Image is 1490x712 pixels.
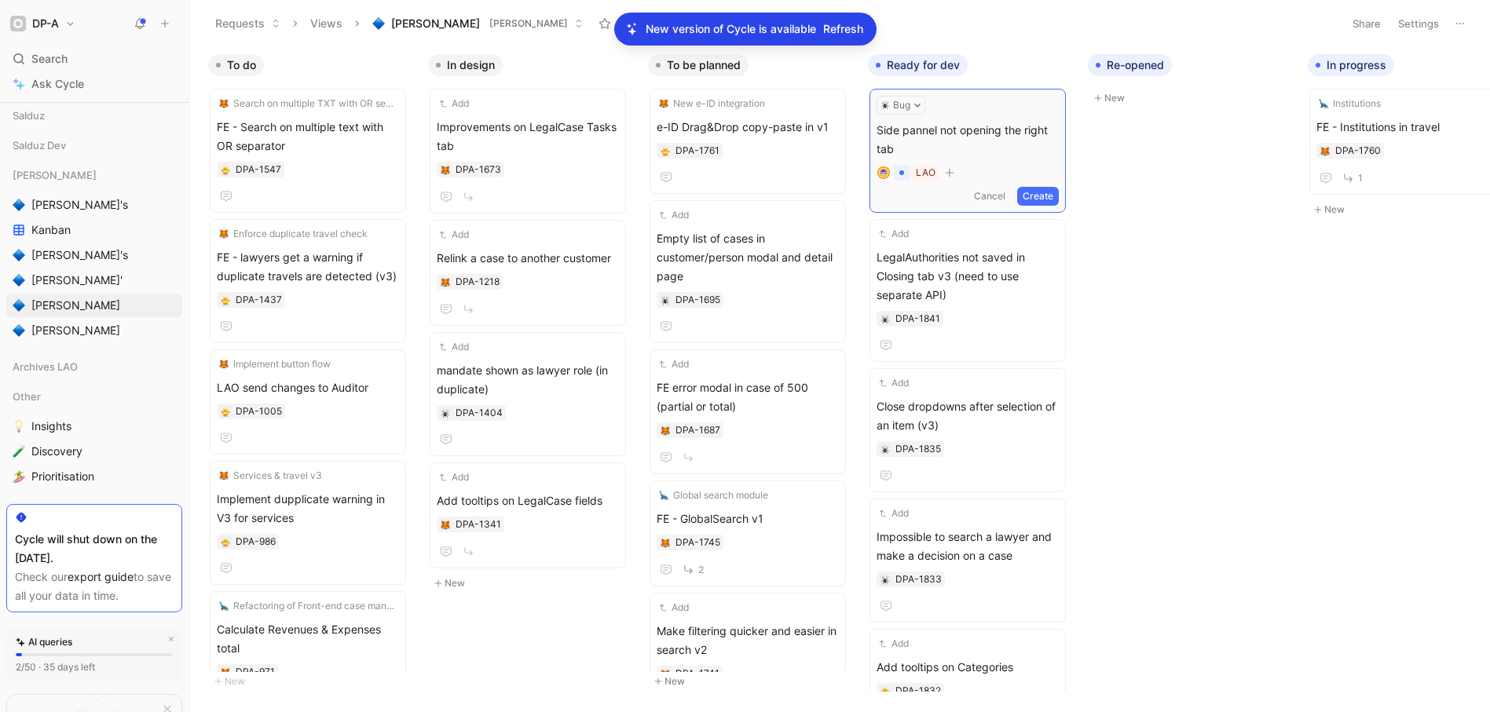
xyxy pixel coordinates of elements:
[675,422,720,438] div: DPA-1687
[437,249,619,268] span: Relink a case to another customer
[31,247,128,263] span: [PERSON_NAME]'s
[877,226,911,242] button: Add
[233,96,397,111] span: Search on multiple TXT with OR separator
[31,272,123,288] span: [PERSON_NAME]'
[6,385,182,488] div: Other💡Insights🧪Discovery🏄‍♀️Prioritisation
[430,220,626,326] a: AddRelink a case to another customer
[880,575,890,585] img: 🕷️
[9,321,28,340] button: 🔷
[880,685,891,696] button: 🐥
[659,99,668,108] img: 🦊
[660,145,671,156] div: 🐥
[219,360,229,369] img: 🦊
[9,417,28,436] button: 💡
[220,294,231,305] button: 🐥
[675,535,720,550] div: DPA-1745
[6,440,182,463] a: 🧪Discovery
[1316,96,1383,111] button: 🦕Institutions
[440,276,451,287] button: 🦊
[895,683,941,699] div: DPA-1832
[1327,57,1386,73] span: In progress
[221,668,230,677] img: 🦊
[657,378,839,416] span: FE error modal in case of 500 (partial or total)
[869,498,1066,623] a: AddImpossible to search a lawyer and make a decision on a case
[968,187,1011,206] button: Cancel
[642,47,862,699] div: To be plannedNew
[1320,145,1331,156] button: 🦊
[428,574,635,593] button: New
[1308,54,1394,76] button: In progress
[13,389,41,404] span: Other
[202,47,422,699] div: To doNew
[217,490,399,528] span: Implement dupplicate warning in V3 for services
[1107,57,1164,73] span: Re-opened
[233,226,368,242] span: Enforce duplicate travel check
[657,622,839,659] span: Make filtering quicker and easier in search v2
[9,246,28,265] button: 🔷
[9,442,28,461] button: 🧪
[660,668,671,679] div: 🦊
[675,143,719,159] div: DPA-1761
[660,425,671,436] div: 🦊
[657,96,767,111] button: 🦊New e-ID integration
[661,539,670,548] img: 🦊
[9,271,28,290] button: 🔷
[6,319,182,342] a: 🔷[PERSON_NAME]
[648,672,855,691] button: New
[31,469,94,484] span: Prioritisation
[880,445,890,455] img: 🕷️
[675,292,720,308] div: DPA-1695
[877,658,1059,677] span: Add tooltips on Categories
[660,537,671,548] button: 🦊
[822,19,864,39] button: Refresh
[208,12,287,35] button: Requests
[660,294,671,305] div: 🕷️
[13,470,25,483] img: 🏄‍♀️
[659,491,668,500] img: 🦕
[365,12,591,35] button: 🔷[PERSON_NAME][PERSON_NAME]
[895,311,940,327] div: DPA-1841
[1088,54,1172,76] button: Re-opened
[221,166,230,175] img: 🐥
[1345,13,1388,35] button: Share
[880,315,890,324] img: 🕷️
[437,339,471,355] button: Add
[9,195,28,214] button: 🔷
[1333,96,1381,111] span: Institutions
[233,468,322,484] span: Services & travel v3
[6,133,182,157] div: Salduz Dev
[32,16,59,31] h1: DP-A
[440,164,451,175] div: 🦊
[880,574,891,585] button: 🕷️
[6,133,182,162] div: Salduz Dev
[217,118,399,155] span: FE - Search on multiple text with OR separator
[437,118,619,155] span: Improvements on LegalCase Tasks tab
[236,403,282,419] div: DPA-1005
[221,538,230,547] img: 🐥
[437,491,619,510] span: Add tooltips on LegalCase fields
[68,570,134,583] a: export guide
[862,47,1082,699] div: Ready for dev🕷️BugSide pannel not opening the right tabavatarLAOCancelCreate
[220,406,231,417] button: 🐥
[456,517,501,532] div: DPA-1341
[880,313,891,324] button: 🕷️
[13,359,78,374] span: Archives LAO
[9,296,28,315] button: 🔷
[217,226,370,242] button: 🦊Enforce duplicate travel check
[208,54,264,76] button: To do
[13,108,45,123] span: Salduz
[1017,187,1059,206] button: Create
[220,536,231,547] button: 🐥
[661,670,670,679] img: 🦊
[456,405,503,421] div: DPA-1404
[6,13,79,35] button: DP-ADP-A
[220,164,231,175] button: 🐥
[227,57,256,73] span: To do
[441,520,450,530] img: 🦊
[895,571,942,587] div: DPA-1833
